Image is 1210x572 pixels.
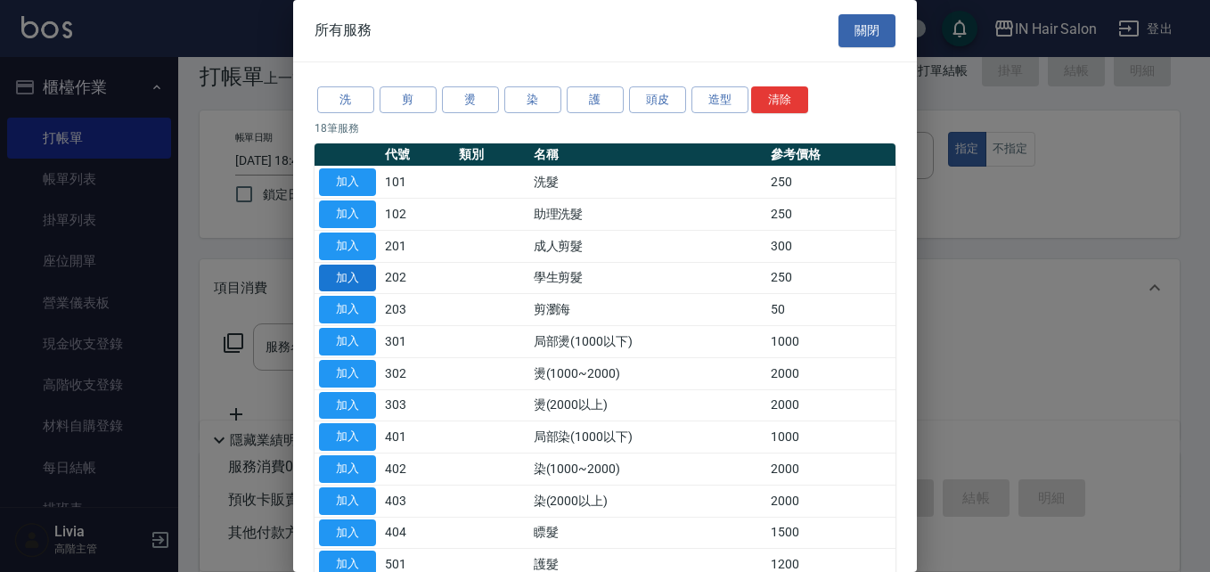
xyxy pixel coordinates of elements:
td: 202 [380,262,454,294]
button: 洗 [317,86,374,114]
td: 2000 [766,454,895,486]
td: 102 [380,199,454,231]
button: 加入 [319,423,376,451]
td: 302 [380,357,454,389]
td: 剪瀏海 [529,294,767,326]
button: 護 [567,86,624,114]
td: 301 [380,326,454,358]
td: 瞟髮 [529,517,767,549]
button: 加入 [319,328,376,355]
span: 所有服務 [315,21,372,39]
button: 頭皮 [629,86,686,114]
td: 404 [380,517,454,549]
button: 剪 [380,86,437,114]
td: 學生剪髮 [529,262,767,294]
td: 201 [380,230,454,262]
td: 燙(2000以上) [529,389,767,421]
button: 加入 [319,487,376,515]
td: 助理洗髮 [529,199,767,231]
td: 成人剪髮 [529,230,767,262]
td: 染(1000~2000) [529,454,767,486]
button: 加入 [319,392,376,420]
td: 250 [766,167,895,199]
button: 燙 [442,86,499,114]
th: 代號 [380,143,454,167]
th: 類別 [454,143,528,167]
button: 加入 [319,455,376,483]
td: 局部染(1000以下) [529,421,767,454]
button: 關閉 [838,14,895,47]
td: 1000 [766,326,895,358]
td: 1500 [766,517,895,549]
td: 401 [380,421,454,454]
td: 101 [380,167,454,199]
td: 燙(1000~2000) [529,357,767,389]
td: 50 [766,294,895,326]
p: 18 筆服務 [315,120,895,136]
td: 2000 [766,389,895,421]
td: 402 [380,454,454,486]
button: 加入 [319,168,376,196]
td: 染(2000以上) [529,485,767,517]
td: 1000 [766,421,895,454]
td: 250 [766,199,895,231]
td: 303 [380,389,454,421]
button: 加入 [319,360,376,388]
td: 洗髮 [529,167,767,199]
td: 203 [380,294,454,326]
button: 造型 [691,86,748,114]
td: 300 [766,230,895,262]
th: 名稱 [529,143,767,167]
button: 加入 [319,200,376,228]
td: 403 [380,485,454,517]
button: 清除 [751,86,808,114]
td: 2000 [766,357,895,389]
button: 加入 [319,519,376,547]
td: 2000 [766,485,895,517]
td: 局部燙(1000以下) [529,326,767,358]
button: 加入 [319,296,376,323]
button: 加入 [319,265,376,292]
th: 參考價格 [766,143,895,167]
button: 加入 [319,233,376,260]
button: 染 [504,86,561,114]
td: 250 [766,262,895,294]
